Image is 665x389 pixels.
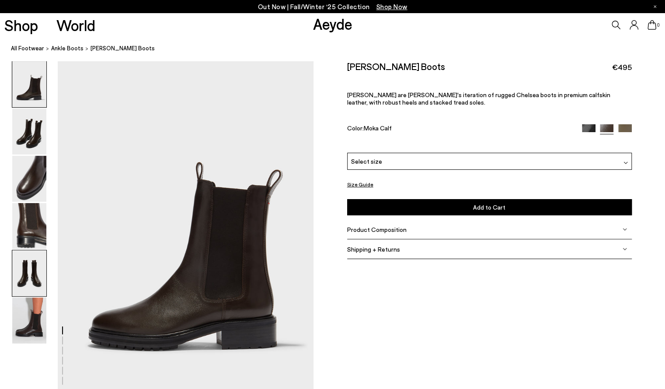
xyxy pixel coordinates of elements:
img: Jack Chelsea Boots - Image 3 [12,156,46,202]
span: Add to Cart [473,203,505,211]
button: Size Guide [347,179,373,190]
span: [PERSON_NAME] are [PERSON_NAME]'s iteration of rugged Chelsea boots in premium calfskin leather, ... [347,91,610,106]
a: Shop [4,18,38,33]
a: All Footwear [11,44,44,53]
p: Out Now | Fall/Winter ‘25 Collection [258,1,407,12]
img: svg%3E [623,227,627,231]
img: Jack Chelsea Boots - Image 2 [12,109,46,154]
a: 0 [648,20,656,30]
button: Add to Cart [347,199,632,215]
nav: breadcrumb [11,37,665,61]
div: Color: [347,124,573,134]
img: Jack Chelsea Boots - Image 4 [12,203,46,249]
a: ankle boots [51,44,84,53]
a: World [56,18,95,33]
span: 0 [656,23,661,28]
img: Jack Chelsea Boots - Image 1 [12,61,46,107]
span: Product Composition [347,226,407,233]
span: Navigate to /collections/new-in [376,3,407,11]
h2: [PERSON_NAME] Boots [347,61,445,72]
span: Moka Calf [364,124,392,132]
a: Aeyde [313,14,352,33]
span: [PERSON_NAME] Boots [91,44,155,53]
span: Select size [351,157,382,166]
span: ankle boots [51,45,84,52]
span: Shipping + Returns [347,245,400,253]
img: Jack Chelsea Boots - Image 5 [12,250,46,296]
span: €495 [612,62,632,73]
img: svg%3E [623,247,627,251]
img: Jack Chelsea Boots - Image 6 [12,298,46,343]
img: svg%3E [623,161,628,165]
